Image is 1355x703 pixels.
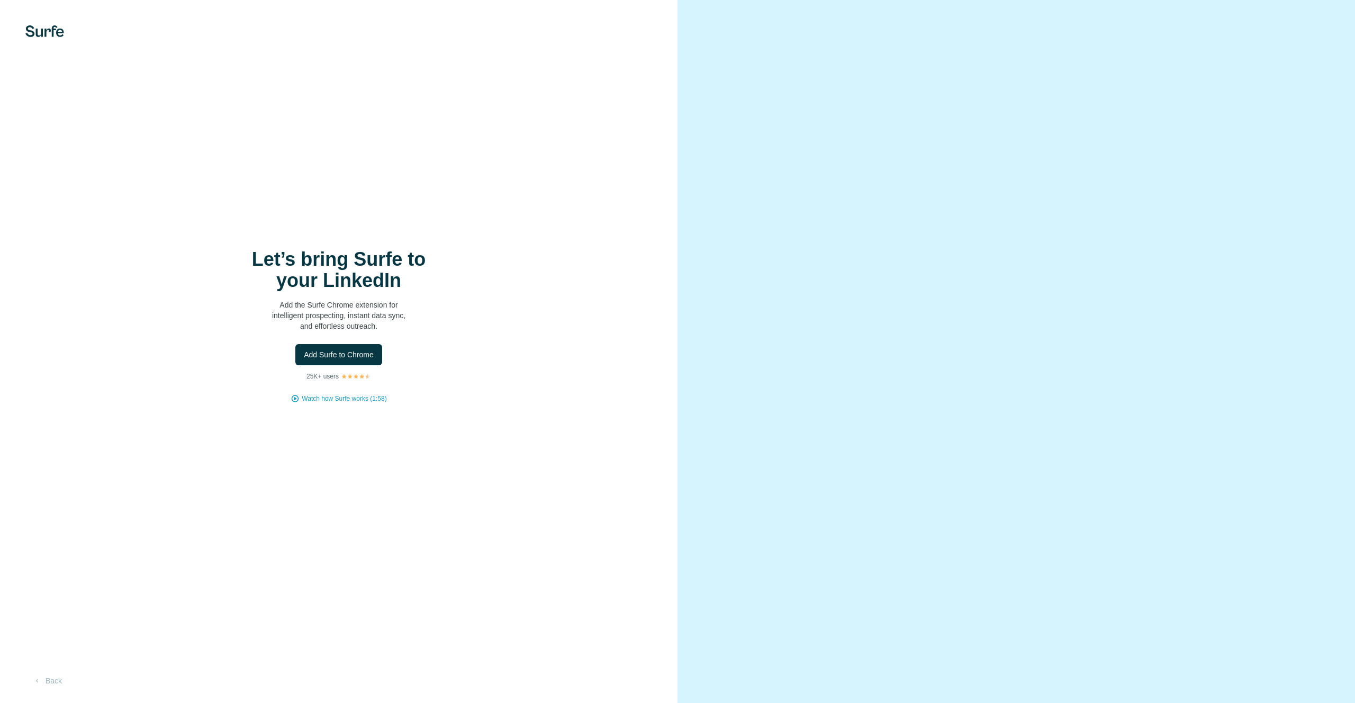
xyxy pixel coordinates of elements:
[25,25,64,37] img: Surfe's logo
[302,394,386,403] button: Watch how Surfe works (1:58)
[233,300,445,331] p: Add the Surfe Chrome extension for intelligent prospecting, instant data sync, and effortless out...
[295,344,382,365] button: Add Surfe to Chrome
[233,249,445,291] h1: Let’s bring Surfe to your LinkedIn
[25,671,69,690] button: Back
[304,349,374,360] span: Add Surfe to Chrome
[306,372,339,381] p: 25K+ users
[341,373,371,380] img: Rating Stars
